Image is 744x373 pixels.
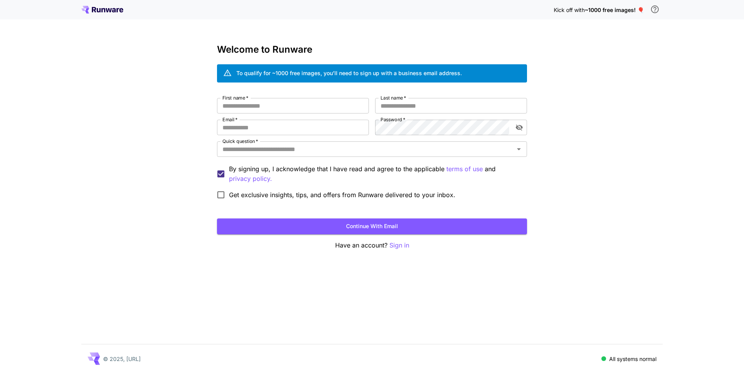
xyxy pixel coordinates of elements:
[217,241,527,250] p: Have an account?
[222,95,248,101] label: First name
[647,2,663,17] button: In order to qualify for free credit, you need to sign up with a business email address and click ...
[609,355,656,363] p: All systems normal
[381,116,405,123] label: Password
[229,174,272,184] button: By signing up, I acknowledge that I have read and agree to the applicable terms of use and
[513,144,524,155] button: Open
[229,164,521,184] p: By signing up, I acknowledge that I have read and agree to the applicable and
[446,164,483,174] p: terms of use
[446,164,483,174] button: By signing up, I acknowledge that I have read and agree to the applicable and privacy policy.
[229,174,272,184] p: privacy policy.
[222,116,238,123] label: Email
[229,190,455,199] span: Get exclusive insights, tips, and offers from Runware delivered to your inbox.
[512,120,526,134] button: toggle password visibility
[103,355,141,363] p: © 2025, [URL]
[222,138,258,144] label: Quick question
[217,218,527,234] button: Continue with email
[554,7,585,13] span: Kick off with
[389,241,409,250] button: Sign in
[381,95,406,101] label: Last name
[236,69,462,77] div: To qualify for ~1000 free images, you’ll need to sign up with a business email address.
[217,44,527,55] h3: Welcome to Runware
[585,7,644,13] span: ~1000 free images! 🎈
